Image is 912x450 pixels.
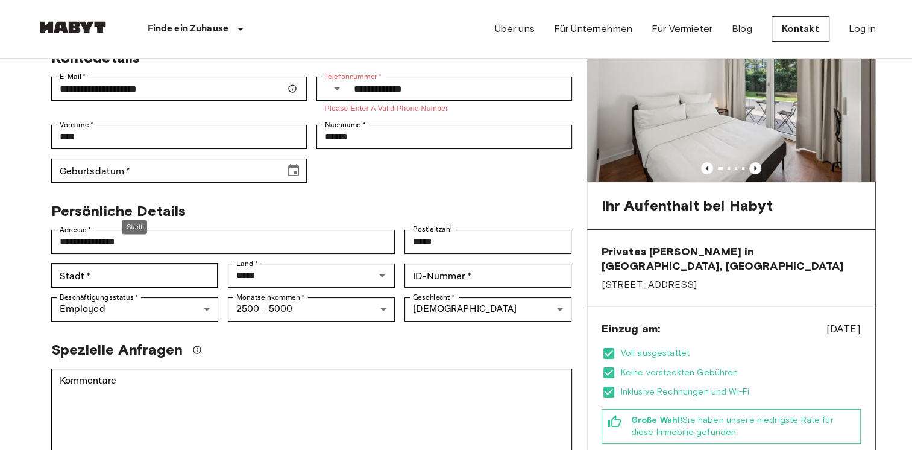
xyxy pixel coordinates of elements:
div: Employed [51,297,218,322]
label: Postleitzahl [413,224,452,235]
a: Über uns [495,22,535,36]
span: Ihr Aufenthalt bei Habyt [602,197,773,215]
div: Stadt [122,220,147,235]
svg: Wir werden unser Bestes tun, um Ihre Anfrage zu erfüllen, aber bitte beachten Sie, dass wir Ihre ... [192,345,202,355]
label: Telefonnummer [325,71,382,82]
a: Für Vermieter [652,22,712,36]
div: E-Mail [51,77,307,101]
label: Adresse [60,224,92,235]
label: Beschäftigungsstatus [60,292,139,303]
span: Privates [PERSON_NAME] in [GEOGRAPHIC_DATA], [GEOGRAPHIC_DATA] [602,244,861,273]
span: Persönliche Details [51,202,186,220]
div: ID-Nummer [404,264,571,288]
span: Voll ausgestattet [621,347,861,360]
span: Keine versteckten Gebühren [621,367,861,379]
span: Sie haben unsere niedrigste Rate für diese Immobilie gefunden [631,414,855,439]
div: Stadt [51,264,218,288]
a: Kontakt [772,16,829,42]
div: [DEMOGRAPHIC_DATA] [404,297,571,322]
button: Previous image [701,162,713,174]
label: Nachname [325,119,366,130]
a: Log in [849,22,876,36]
label: Monatseinkommen [236,292,305,303]
label: Land [236,258,258,269]
label: Geschlecht [413,292,455,303]
img: Habyt [37,21,109,33]
b: Große Wahl! [631,415,683,425]
span: Einzug am: [602,322,661,336]
p: Please enter a valid phone number [325,103,564,115]
div: Postleitzahl [404,230,571,254]
button: Choose date [281,159,306,183]
div: Nachname [316,125,572,149]
label: E-Mail [60,71,86,82]
div: Vorname [51,125,307,149]
div: 2500 - 5000 [228,297,395,322]
p: Finde ein Zuhause [148,22,229,36]
button: Select country [325,77,349,101]
span: [DATE] [826,321,861,337]
button: Open [374,267,391,284]
button: Previous image [749,162,761,174]
div: Adresse [51,230,395,254]
span: Spezielle Anfragen [51,341,183,359]
span: [STREET_ADDRESS] [602,278,861,291]
label: Vorname [60,119,94,130]
a: Für Unternehmen [554,22,632,36]
a: Blog [732,22,752,36]
svg: Stellen Sie sicher, dass Ihre E-Mail-Adresse korrekt ist — wir senden Ihre Buchungsdetails dorthin. [288,84,297,93]
span: Inklusive Rechnungen und Wi-Fi [621,386,861,398]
